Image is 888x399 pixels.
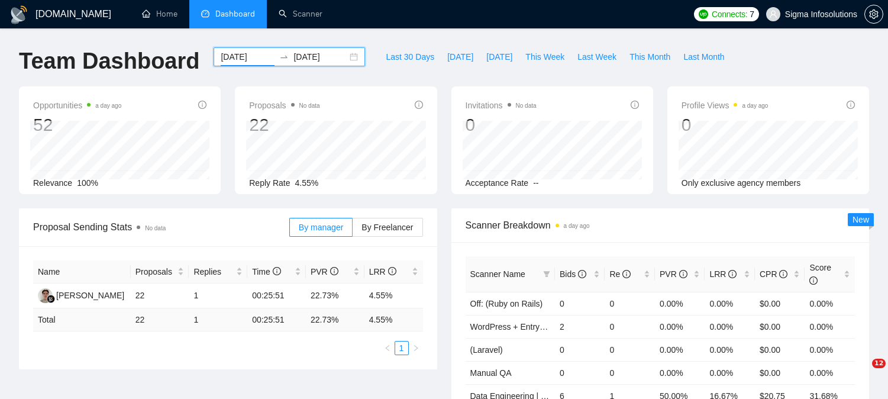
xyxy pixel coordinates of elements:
td: 22.73% [306,284,364,308]
span: info-circle [388,267,396,275]
span: LRR [709,269,737,279]
div: 22 [249,114,319,136]
span: Score [809,263,831,285]
span: info-circle [679,270,687,278]
button: [DATE] [480,47,519,66]
span: info-circle [809,276,818,285]
a: Manual QA [470,368,512,378]
a: Off: (Ruby on Rails) [470,299,543,308]
span: Re [609,269,631,279]
span: user [769,10,777,18]
li: Previous Page [380,341,395,355]
span: PVR [660,269,687,279]
td: 0.00% [655,315,705,338]
span: info-circle [779,270,787,278]
span: Scanner Breakdown [466,218,855,233]
span: [DATE] [447,50,473,63]
td: 4.55% [364,284,423,308]
td: 22 [131,308,189,332]
span: -- [533,178,538,188]
td: Total [33,308,131,332]
span: Invitations [466,98,537,112]
td: 2 [555,315,605,338]
td: 00:25:51 [247,284,306,308]
button: left [380,341,395,355]
span: 4.55% [295,178,319,188]
td: 1 [189,284,247,308]
th: Name [33,260,131,284]
div: 0 [682,114,768,136]
a: homeHome [142,9,177,19]
span: By manager [299,223,343,232]
td: 0 [605,315,655,338]
iframe: Intercom live chat [848,359,876,387]
td: 0.00% [805,292,855,315]
span: This Week [525,50,564,63]
button: Last Week [571,47,623,66]
span: info-circle [622,270,631,278]
input: Start date [221,50,275,63]
input: End date [293,50,347,63]
span: 7 [750,8,754,21]
span: [DATE] [486,50,512,63]
div: 0 [466,114,537,136]
td: 0.00% [655,292,705,315]
span: 100% [77,178,98,188]
td: 0.00% [655,338,705,361]
time: a day ago [95,102,121,109]
td: 0.00% [705,292,755,315]
span: This Month [629,50,670,63]
span: info-circle [198,101,206,109]
span: No data [516,102,537,109]
div: [PERSON_NAME] [56,289,124,302]
td: 0 [555,292,605,315]
span: Proposals [249,98,319,112]
span: Opportunities [33,98,121,112]
img: upwork-logo.png [699,9,708,19]
td: 0.00% [655,361,705,384]
button: setting [864,5,883,24]
td: 0 [605,361,655,384]
td: $0.00 [755,361,805,384]
a: (Laravel) [470,345,503,355]
span: right [412,345,419,352]
a: searchScanner [279,9,322,19]
span: By Freelancer [361,223,413,232]
span: dashboard [201,9,209,18]
span: Scanner Name [470,269,525,279]
span: Reply Rate [249,178,290,188]
span: LRR [369,267,396,276]
th: Replies [189,260,247,284]
span: 12 [872,359,886,368]
span: Replies [193,265,234,278]
span: Acceptance Rate [466,178,529,188]
span: left [384,345,391,352]
img: gigradar-bm.png [47,295,55,303]
img: RG [38,288,53,303]
time: a day ago [564,223,590,229]
td: 0 [605,292,655,315]
td: 0.00% [705,338,755,361]
span: No data [299,102,320,109]
span: info-circle [273,267,281,275]
h1: Team Dashboard [19,47,199,75]
td: 0.00% [705,315,755,338]
button: Last Month [677,47,731,66]
span: Proposal Sending Stats [33,220,289,234]
td: 0.00% [805,315,855,338]
span: info-circle [578,270,586,278]
span: info-circle [847,101,855,109]
span: New [853,215,869,224]
td: 22 [131,284,189,308]
button: This Week [519,47,571,66]
td: 0 [555,338,605,361]
span: CPR [760,269,787,279]
span: Relevance [33,178,72,188]
td: 1 [189,308,247,332]
td: 0 [605,338,655,361]
span: Dashboard [215,9,255,19]
time: a day ago [742,102,768,109]
td: 4.55 % [364,308,423,332]
span: info-circle [631,101,639,109]
td: 00:25:51 [247,308,306,332]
